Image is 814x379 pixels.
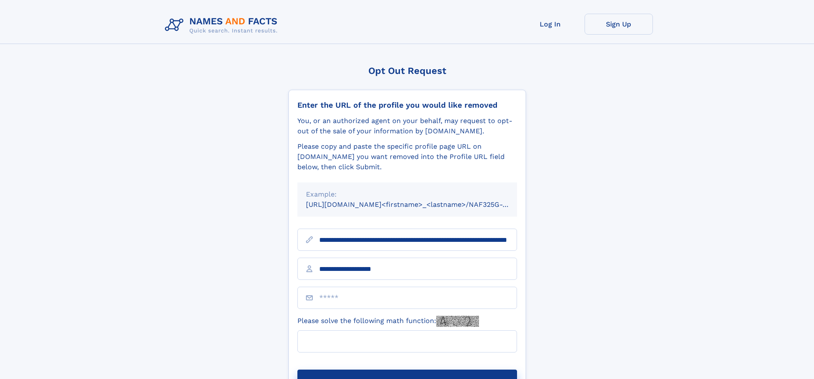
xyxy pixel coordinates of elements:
[306,189,508,200] div: Example:
[297,141,517,172] div: Please copy and paste the specific profile page URL on [DOMAIN_NAME] you want removed into the Pr...
[297,100,517,110] div: Enter the URL of the profile you would like removed
[297,316,479,327] label: Please solve the following math function:
[297,116,517,136] div: You, or an authorized agent on your behalf, may request to opt-out of the sale of your informatio...
[516,14,585,35] a: Log In
[162,14,285,37] img: Logo Names and Facts
[288,65,526,76] div: Opt Out Request
[585,14,653,35] a: Sign Up
[306,200,533,209] small: [URL][DOMAIN_NAME]<firstname>_<lastname>/NAF325G-xxxxxxxx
